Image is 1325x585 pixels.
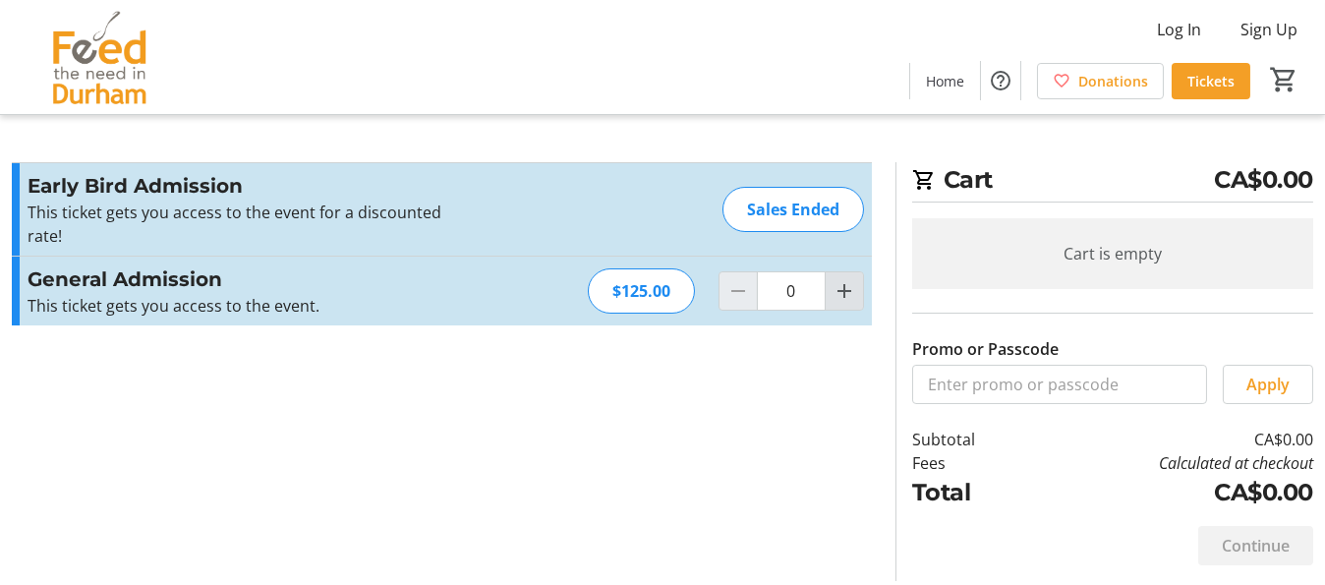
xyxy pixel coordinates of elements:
[910,63,980,99] a: Home
[1028,451,1313,475] td: Calculated at checkout
[28,171,457,201] h3: Early Bird Admission
[28,264,457,294] h3: General Admission
[1028,475,1313,510] td: CA$0.00
[28,294,457,318] div: This ticket gets you access to the event.
[722,187,864,232] div: Sales Ended
[912,218,1313,289] div: Cart is empty
[912,475,1028,510] td: Total
[912,428,1028,451] td: Subtotal
[981,61,1020,100] button: Help
[28,201,457,248] div: This ticket gets you access to the event for a discounted rate!
[1246,373,1290,396] span: Apply
[1225,14,1313,45] button: Sign Up
[588,268,695,314] div: $125.00
[1157,18,1201,41] span: Log In
[12,8,187,106] img: Feed the Need in Durham's Logo
[1141,14,1217,45] button: Log In
[1187,71,1235,91] span: Tickets
[1223,365,1313,404] button: Apply
[1028,428,1313,451] td: CA$0.00
[912,162,1313,203] h2: Cart
[926,71,964,91] span: Home
[757,271,826,311] input: General Admission Quantity
[1266,62,1301,97] button: Cart
[912,365,1207,404] input: Enter promo or passcode
[1240,18,1297,41] span: Sign Up
[912,451,1028,475] td: Fees
[1037,63,1164,99] a: Donations
[1172,63,1250,99] a: Tickets
[826,272,863,310] button: Increment by one
[1214,162,1313,198] span: CA$0.00
[1078,71,1148,91] span: Donations
[912,337,1059,361] label: Promo or Passcode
